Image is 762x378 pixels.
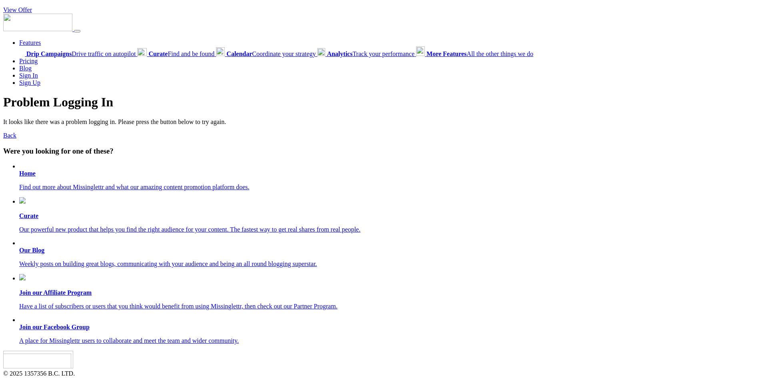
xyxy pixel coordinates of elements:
[19,324,759,344] a: Join our Facebook Group A place for Missinglettr users to collaborate and meet the team and wider...
[26,50,72,57] b: Drip Campaigns
[19,260,759,268] p: Weekly posts on building great blogs, communicating with your audience and being an all round blo...
[19,197,26,204] img: curate.png
[19,170,759,191] a: Home Find out more about Missinglettr and what our amazing content promotion platform does.
[3,351,759,377] div: © 2025 1357356 B.C. LTD.
[3,6,32,13] a: View Offer
[19,289,92,296] b: Join our Affiliate Program
[19,303,759,310] p: Have a list of subscribers or users that you think would benefit from using Missinglettr, then ch...
[426,50,466,57] b: More Features
[19,72,38,79] a: Sign In
[19,184,759,191] p: Find out more about Missinglettr and what our amazing content promotion platform does.
[19,226,759,233] p: Our powerful new product that helps you find the right audience for your content. The fastest way...
[426,50,533,57] span: All the other things we do
[216,50,317,57] a: CalendarCoordinate your strategy
[74,30,80,32] button: Menu
[148,50,214,57] span: Find and be found
[19,65,32,72] a: Blog
[19,39,41,46] a: Features
[3,95,759,110] h1: Problem Logging In
[19,324,90,330] b: Join our Facebook Group
[19,50,137,57] a: Drip CampaignsDrive traffic on autopilot
[416,50,533,57] a: More FeaturesAll the other things we do
[19,197,759,233] a: Curate Our powerful new product that helps you find the right audience for your content. The fast...
[317,50,416,57] a: AnalyticsTrack your performance
[19,212,38,219] b: Curate
[3,118,759,126] p: It looks like there was a problem logging in. Please press the button below to try again.
[19,247,44,254] b: Our Blog
[19,58,38,64] a: Pricing
[3,147,759,156] h3: Were you looking for one of these?
[148,50,168,57] b: Curate
[327,50,352,57] b: Analytics
[19,337,759,344] p: A place for Missinglettr users to collaborate and meet the team and wider community.
[19,79,40,86] a: Sign Up
[226,50,252,57] b: Calendar
[19,247,759,268] a: Our Blog Weekly posts on building great blogs, communicating with your audience and being an all ...
[3,354,71,368] img: Missinglettr - Social Media Marketing for content focused teams | Product Hunt
[26,50,136,57] span: Drive traffic on autopilot
[19,170,36,177] b: Home
[19,274,26,280] img: revenue.png
[19,274,759,310] a: Join our Affiliate Program Have a list of subscribers or users that you think would benefit from ...
[19,46,759,58] div: Features
[226,50,316,57] span: Coordinate your strategy
[3,132,16,139] a: Back
[137,50,216,57] a: CurateFind and be found
[327,50,414,57] span: Track your performance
